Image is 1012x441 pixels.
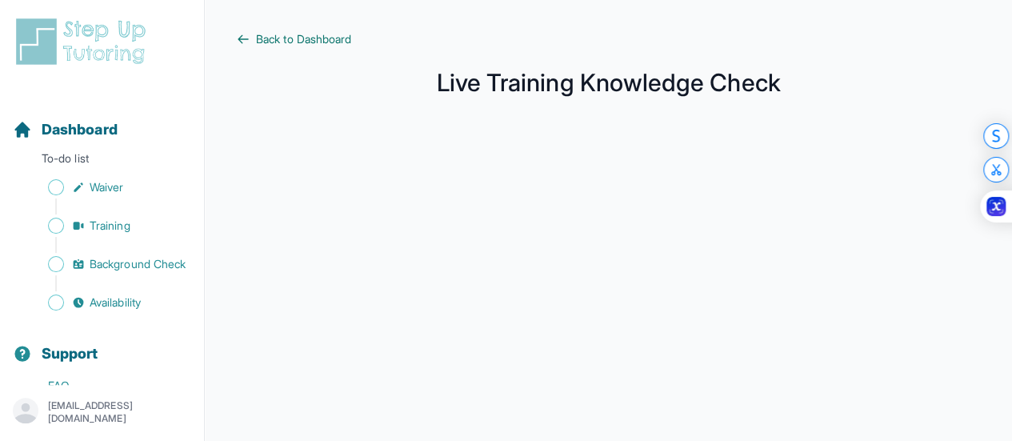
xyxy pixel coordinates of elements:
[90,218,130,234] span: Training
[256,31,351,47] span: Back to Dashboard
[42,343,98,365] span: Support
[237,73,980,92] h1: Live Training Knowledge Check
[13,214,204,237] a: Training
[237,31,980,47] a: Back to Dashboard
[13,16,155,67] img: logo
[48,399,191,425] p: [EMAIL_ADDRESS][DOMAIN_NAME]
[13,291,204,314] a: Availability
[13,176,204,198] a: Waiver
[13,375,204,397] a: FAQ
[90,295,141,311] span: Availability
[6,93,198,147] button: Dashboard
[42,118,118,141] span: Dashboard
[13,118,118,141] a: Dashboard
[13,398,191,427] button: [EMAIL_ADDRESS][DOMAIN_NAME]
[90,179,123,195] span: Waiver
[6,317,198,371] button: Support
[90,256,186,272] span: Background Check
[13,253,204,275] a: Background Check
[6,150,198,173] p: To-do list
